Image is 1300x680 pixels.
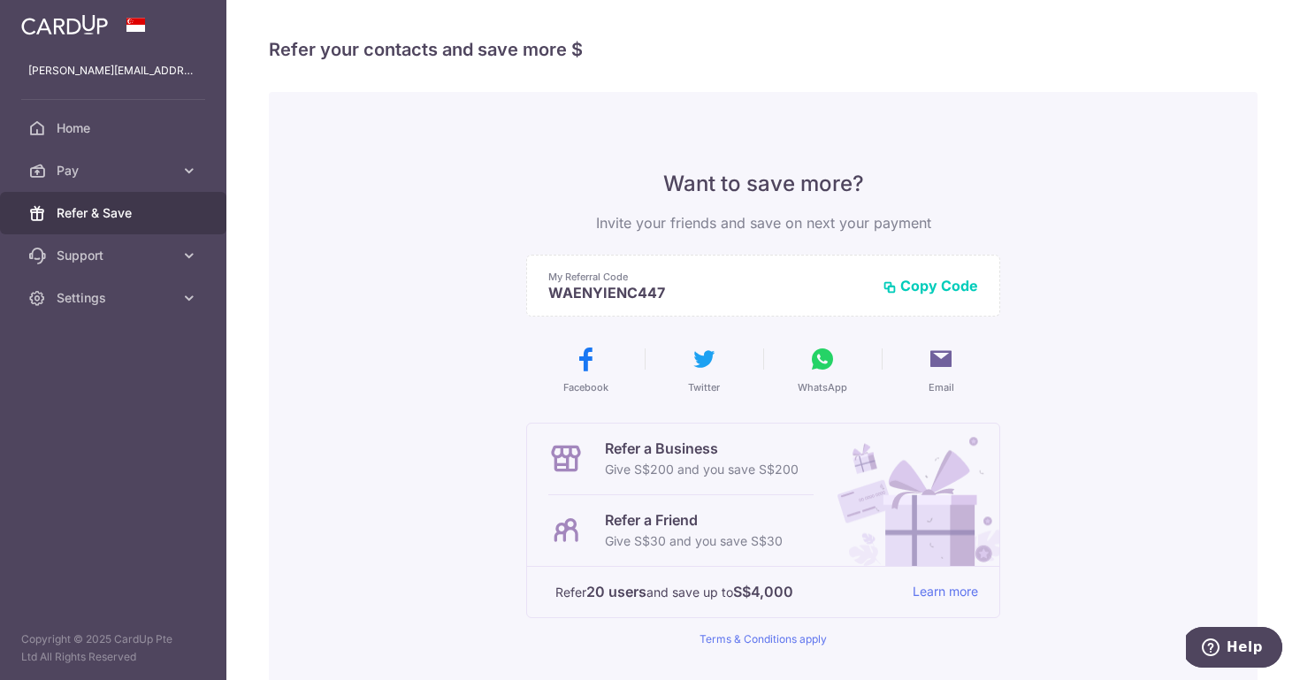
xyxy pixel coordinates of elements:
p: Refer a Friend [605,509,783,531]
p: Refer and save up to [555,581,899,603]
span: Help [41,12,77,28]
p: Invite your friends and save on next your payment [526,212,1000,233]
button: Facebook [533,345,638,394]
span: Home [57,119,173,137]
p: [PERSON_NAME][EMAIL_ADDRESS][DOMAIN_NAME] [28,62,198,80]
img: Refer [821,424,999,566]
span: Refer & Save [57,204,173,222]
button: Copy Code [883,277,978,294]
p: Want to save more? [526,170,1000,198]
span: Settings [57,289,173,307]
p: Give S$30 and you save S$30 [605,531,783,552]
p: Refer a Business [605,438,799,459]
p: WAENYIENC447 [548,284,868,302]
span: WhatsApp [798,380,847,394]
p: Give S$200 and you save S$200 [605,459,799,480]
iframe: Opens a widget where you can find more information [1186,627,1282,671]
span: Twitter [688,380,720,394]
strong: S$4,000 [733,581,793,602]
button: WhatsApp [770,345,875,394]
img: CardUp [21,14,108,35]
button: Twitter [652,345,756,394]
span: Support [57,247,173,264]
a: Terms & Conditions apply [700,632,827,646]
button: Email [889,345,993,394]
h4: Refer your contacts and save more $ [269,35,1258,64]
span: Email [929,380,954,394]
span: Pay [57,162,173,180]
span: Facebook [563,380,608,394]
a: Learn more [913,581,978,603]
p: My Referral Code [548,270,868,284]
strong: 20 users [586,581,646,602]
